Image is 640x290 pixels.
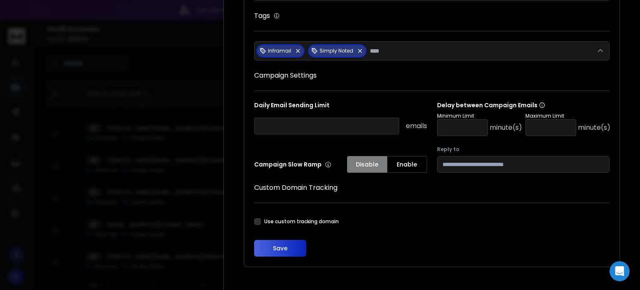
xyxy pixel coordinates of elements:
p: minute(s) [490,123,522,133]
p: minute(s) [578,123,610,133]
p: Simply Noted [320,48,353,54]
h1: Tags [254,11,270,21]
p: Inframail [268,48,291,54]
label: Use custom tracking domain [264,218,339,225]
label: Reply to [437,146,610,153]
h1: Campaign Settings [254,71,610,81]
button: Save [254,240,306,257]
p: emails [406,121,427,131]
button: Enable [387,156,427,173]
p: Minimum Limit [437,113,522,119]
div: Open Intercom Messenger [610,261,630,281]
p: Maximum Limit [525,113,610,119]
h1: Custom Domain Tracking [254,183,610,193]
p: Daily Email Sending Limit [254,101,427,113]
p: Delay between Campaign Emails [437,101,610,109]
p: Campaign Slow Ramp [254,160,331,169]
button: Disable [347,156,387,173]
